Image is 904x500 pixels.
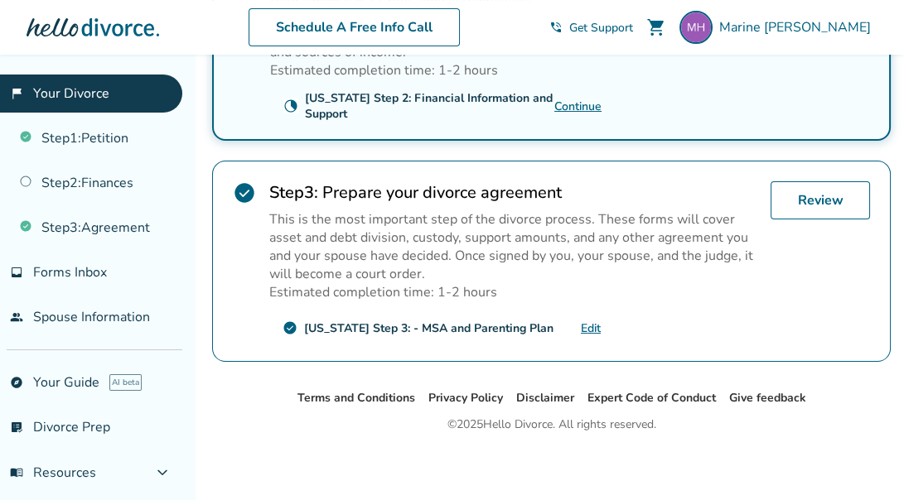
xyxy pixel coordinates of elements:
span: list_alt_check [10,421,23,434]
p: Estimated completion time: 1-2 hours [269,283,757,301]
span: Get Support [569,20,633,36]
img: marine.havel@gmail.com [679,11,713,44]
span: check_circle [283,320,297,335]
span: Marine [PERSON_NAME] [719,18,877,36]
h2: Prepare your divorce agreement [269,181,757,204]
span: shopping_cart [646,17,666,37]
span: check_circle [233,181,256,204]
div: © 2025 Hello Divorce. All rights reserved. [447,415,656,435]
span: AI beta [109,374,142,391]
a: Terms and Conditions [297,390,415,406]
div: [US_STATE] Step 3: - MSA and Parenting Plan [304,320,554,336]
span: Forms Inbox [33,263,107,281]
span: clock_loader_40 [283,99,298,113]
a: Continue [554,99,602,114]
span: explore [10,376,23,389]
span: phone_in_talk [549,21,563,34]
a: Schedule A Free Info Call [249,8,460,46]
li: Give feedback [729,388,806,408]
strong: Step 3 : [269,181,318,204]
a: Expert Code of Conduct [587,390,716,406]
iframe: Chat Widget [821,421,904,500]
a: Privacy Policy [428,390,503,406]
span: flag_2 [10,87,23,100]
span: people [10,310,23,324]
p: Estimated completion time: 1-2 hours [270,61,757,79]
span: inbox [10,266,23,279]
div: [US_STATE] Step 2: Financial Information and Support [305,90,554,122]
a: phone_in_talkGet Support [549,20,633,36]
span: expand_more [152,463,172,483]
a: Edit [581,320,601,336]
a: Review [771,181,870,219]
span: Resources [10,464,96,482]
span: menu_book [10,466,23,479]
li: Disclaimer [516,388,574,408]
p: This is the most important step of the divorce process. These forms will cover asset and debt div... [269,210,757,283]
